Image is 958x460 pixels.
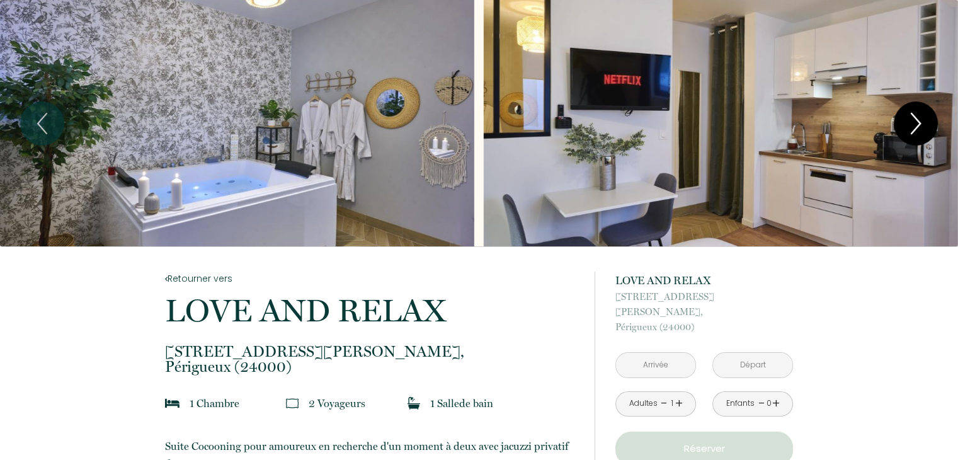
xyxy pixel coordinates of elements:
div: Enfants [726,398,755,410]
p: Réserver [620,441,789,456]
p: Périgueux (24000) [165,344,578,374]
p: 2 Voyageur [309,394,365,412]
div: 0 [766,398,772,410]
a: - [661,394,668,413]
span: [STREET_ADDRESS][PERSON_NAME], [615,289,793,319]
div: 1 [669,398,675,410]
a: + [772,394,780,413]
button: Previous [20,101,64,146]
a: Retourner vers [165,272,578,285]
a: + [675,394,683,413]
a: - [758,394,765,413]
p: LOVE AND RELAX [165,295,578,326]
span: s [361,397,365,410]
img: guests [286,397,299,410]
input: Départ [713,353,792,377]
p: 1 Chambre [190,394,239,412]
input: Arrivée [616,353,695,377]
div: Adultes [629,398,657,410]
p: 1 Salle de bain [430,394,493,412]
button: Next [894,101,938,146]
p: LOVE AND RELAX [615,272,793,289]
span: [STREET_ADDRESS][PERSON_NAME], [165,344,578,359]
p: Périgueux (24000) [615,289,793,335]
